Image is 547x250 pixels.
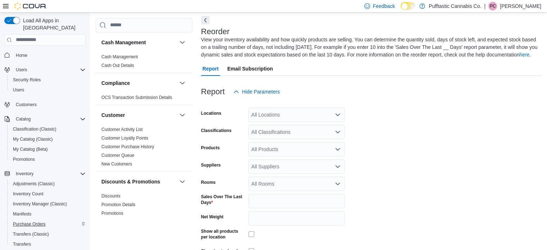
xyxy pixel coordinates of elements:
label: Show all products per location [201,228,246,240]
span: Transfers (Classic) [10,230,86,238]
span: Users [16,67,27,73]
button: Promotions [7,154,88,164]
button: Customer [178,111,187,119]
button: Classification (Classic) [7,124,88,134]
button: Customer [101,112,177,119]
label: Net Weight [201,214,223,220]
button: Open list of options [335,181,341,187]
span: Customers [13,100,86,109]
button: Cash Management [178,38,187,47]
p: | [484,2,486,10]
button: Inventory Manager (Classic) [7,199,88,209]
a: OCS Transaction Submission Details [101,95,172,100]
span: New Customers [101,161,132,167]
span: Classification (Classic) [13,126,56,132]
span: Manifests [13,211,31,217]
h3: Report [201,87,225,96]
span: Promotions [10,155,86,164]
button: Catalog [13,115,33,123]
a: Discounts [101,194,120,199]
a: My Catalog (Beta) [10,145,51,154]
button: Discounts & Promotions [101,178,177,185]
span: Security Roles [10,76,86,84]
span: Report [202,62,219,76]
label: Rooms [201,179,216,185]
span: My Catalog (Classic) [13,136,53,142]
span: Hide Parameters [242,88,280,95]
a: Transfers (Classic) [10,230,52,238]
span: Transfers (Classic) [13,231,49,237]
a: Inventory Count [10,190,46,198]
a: Promotions [10,155,38,164]
span: Security Roles [13,77,41,83]
h3: Cash Management [101,39,146,46]
a: Promotions [101,211,123,216]
button: Users [7,85,88,95]
div: Discounts & Promotions [96,192,192,221]
label: Locations [201,110,222,116]
p: [PERSON_NAME] [500,2,541,10]
button: Open list of options [335,112,341,118]
button: Compliance [178,79,187,87]
span: Promotions [13,156,35,162]
button: Transfers (Classic) [7,229,88,239]
div: Cash Management [96,53,192,73]
a: Cash Out Details [101,63,134,68]
button: Next [201,16,210,24]
span: Customer Purchase History [101,144,154,150]
a: Home [13,51,30,60]
button: Cash Management [101,39,177,46]
button: Manifests [7,209,88,219]
span: Home [16,53,27,58]
a: Customer Loyalty Points [101,136,148,141]
a: Manifests [10,210,34,218]
a: Cash Management [101,54,138,59]
a: Classification (Classic) [10,125,59,133]
a: Security Roles [10,76,44,84]
a: Transfers [10,240,34,249]
span: My Catalog (Beta) [10,145,86,154]
span: Adjustments (Classic) [13,181,55,187]
label: Sales Over The Last Days [201,194,246,205]
a: Promotion Details [101,202,136,207]
button: Customers [1,99,88,110]
span: Adjustments (Classic) [10,179,86,188]
button: Inventory Count [7,189,88,199]
div: Preeya Chauhan [488,2,497,10]
button: Inventory [13,169,36,178]
span: Catalog [16,116,31,122]
label: Classifications [201,128,232,133]
span: Home [13,51,86,60]
a: Adjustments (Classic) [10,179,58,188]
button: Security Roles [7,75,88,85]
span: Feedback [373,3,395,10]
button: Users [1,65,88,75]
a: Customer Activity List [101,127,143,132]
div: Customer [96,125,192,171]
input: Dark Mode [401,2,416,10]
span: Inventory Count [13,191,44,197]
button: Inventory [1,169,88,179]
div: Compliance [96,93,192,105]
span: Users [10,86,86,94]
span: Load All Apps in [GEOGRAPHIC_DATA] [20,17,86,31]
button: My Catalog (Classic) [7,134,88,144]
a: Purchase Orders [10,220,49,228]
a: Customer Queue [101,153,134,158]
span: PC [490,2,496,10]
button: Home [1,50,88,60]
button: Open list of options [335,164,341,169]
button: Purchase Orders [7,219,88,229]
span: Users [13,87,24,93]
button: Hide Parameters [231,85,283,99]
a: Customer Purchase History [101,144,154,149]
span: Users [13,65,86,74]
span: Inventory [16,171,33,177]
p: Pufftastic Cannabis Co. [429,2,481,10]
